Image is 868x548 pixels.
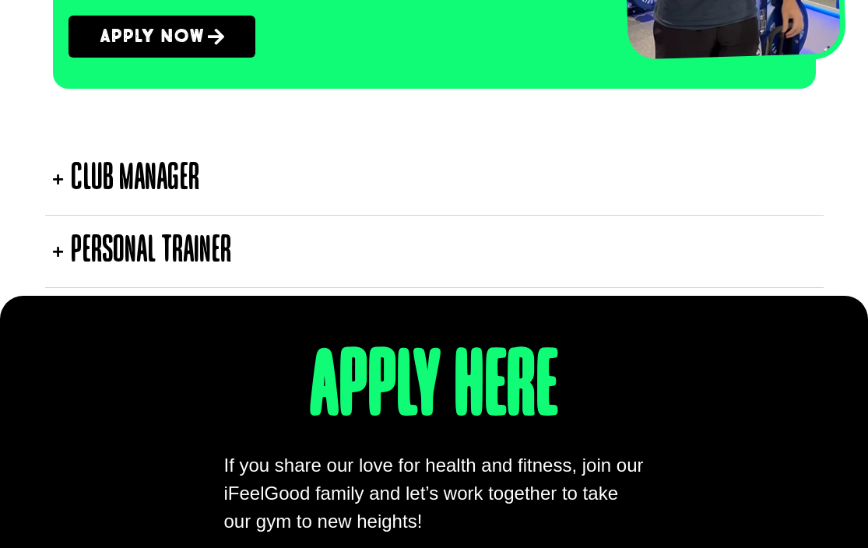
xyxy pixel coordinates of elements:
[45,143,824,288] div: Accordion. Open links with Enter or Space, close with Escape, and navigate with Arrow Keys
[71,223,231,279] div: Personal Trainer
[45,216,824,288] summary: Personal Trainer
[45,143,824,216] summary: Club Manager
[224,451,645,536] div: If you share our love for health and fitness, join our iFeelGood family and let’s work together t...
[100,27,204,46] span: Apply Now
[69,16,255,58] a: Apply Now
[224,342,645,436] h2: Apply Here
[71,151,199,207] div: Club Manager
